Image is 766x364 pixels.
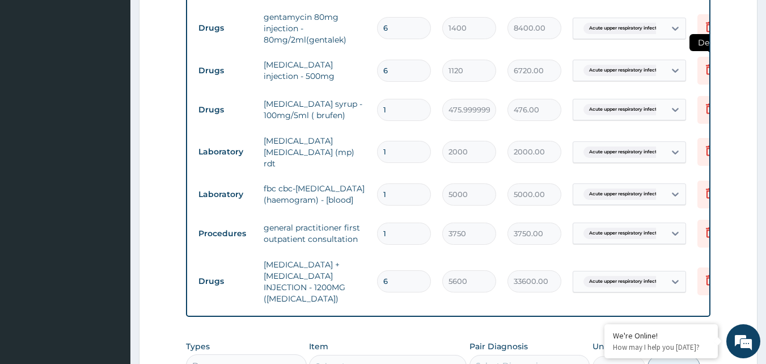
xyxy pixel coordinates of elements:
[21,57,46,85] img: d_794563401_company_1708531726252_794563401
[6,243,216,283] textarea: Type your message and hit 'Enter'
[469,341,528,352] label: Pair Diagnosis
[258,177,371,211] td: fbc cbc-[MEDICAL_DATA] (haemogram) - [blood]
[583,104,666,115] span: Acute upper respiratory infect...
[66,110,156,224] span: We're online!
[193,141,258,162] td: Laboratory
[613,330,709,341] div: We're Online!
[689,34,733,51] span: Delete
[613,342,709,352] p: How may I help you today?
[583,65,666,76] span: Acute upper respiratory infect...
[193,99,258,120] td: Drugs
[309,341,328,352] label: Item
[193,223,258,244] td: Procedures
[193,271,258,292] td: Drugs
[258,216,371,250] td: general practitioner first outpatient consultation
[193,18,258,39] td: Drugs
[583,276,666,287] span: Acute upper respiratory infect...
[193,60,258,81] td: Drugs
[583,189,666,200] span: Acute upper respiratory infect...
[258,53,371,87] td: [MEDICAL_DATA] injection - 500mg
[193,184,258,205] td: Laboratory
[258,253,371,310] td: [MEDICAL_DATA] + [MEDICAL_DATA] INJECTION - 1200MG ([MEDICAL_DATA])
[583,147,666,158] span: Acute upper respiratory infect...
[583,228,666,239] span: Acute upper respiratory infect...
[258,93,371,127] td: [MEDICAL_DATA] syrup - 100mg/5ml ( brufen)
[59,64,191,78] div: Chat with us now
[258,6,371,51] td: gentamycin 80mg injection - 80mg/2ml(gentalek)
[583,23,666,34] span: Acute upper respiratory infect...
[593,341,633,352] label: Unit Price
[186,6,213,33] div: Minimize live chat window
[186,342,210,352] label: Types
[258,129,371,175] td: [MEDICAL_DATA] [MEDICAL_DATA] (mp) rdt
